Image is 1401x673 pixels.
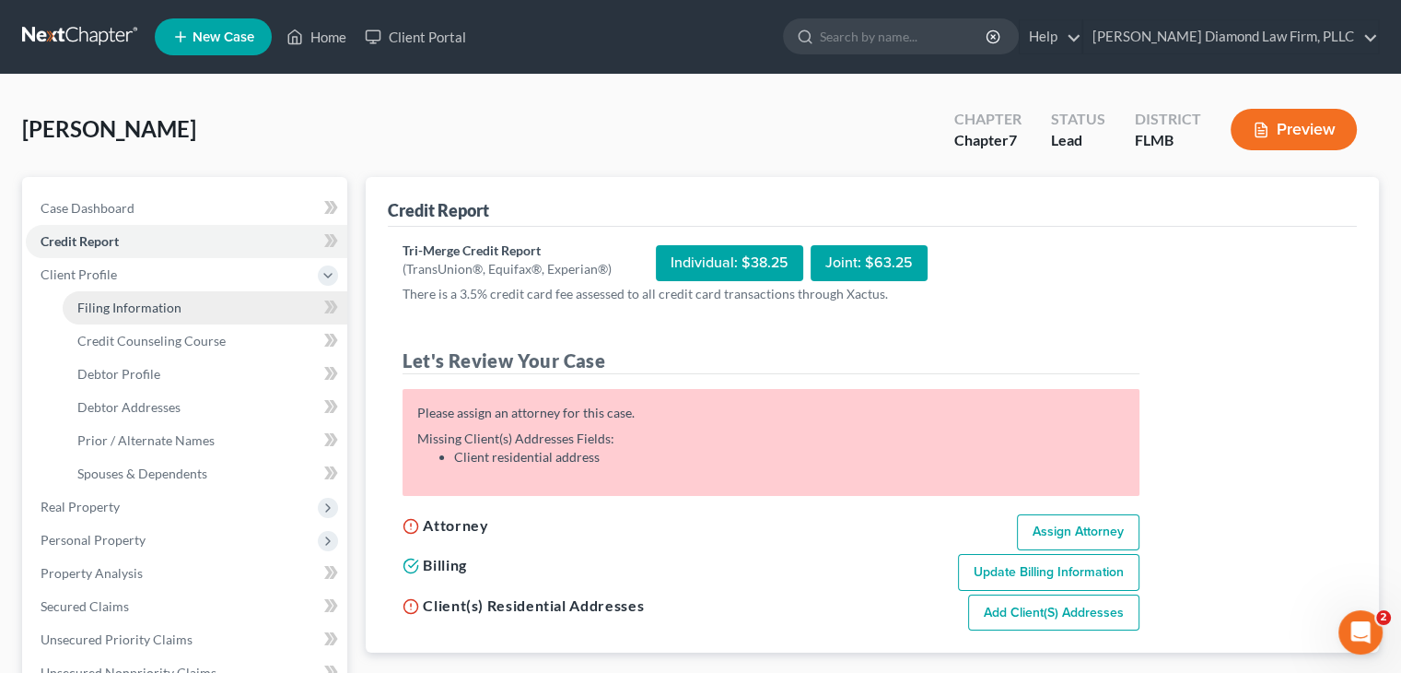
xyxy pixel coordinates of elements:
a: Update Billing Information [958,554,1139,591]
span: Unsecured Priority Claims [41,632,193,647]
a: Credit Report [26,225,347,258]
span: Filing Information [77,300,181,315]
a: Spouses & Dependents [63,457,347,490]
div: Lead [1051,130,1105,151]
span: New Case [193,30,254,44]
li: Client residential address [454,448,1125,466]
span: Personal Property [41,532,146,548]
a: Home [277,20,356,53]
div: (TransUnion®, Equifax®, Experian®) [403,260,612,278]
a: Assign Attorney [1017,514,1139,551]
span: Credit Report [41,233,119,249]
a: Client Portal [356,20,475,53]
span: Client Profile [41,266,117,282]
a: Add Client(s) Addresses [968,595,1139,632]
a: Debtor Profile [63,358,347,391]
h5: Client(s) Residential Addresses [403,595,644,617]
div: Credit Report [388,199,489,221]
div: Status [1051,109,1105,130]
a: Credit Counseling Course [63,325,347,358]
button: Preview [1231,109,1357,150]
a: Case Dashboard [26,192,347,225]
span: Spouses & Dependents [77,466,207,481]
a: Secured Claims [26,590,347,623]
span: 2 [1376,610,1391,625]
div: FLMB [1135,130,1201,151]
span: Property Analysis [41,565,143,581]
h4: Let's Review Your Case [403,348,1139,374]
span: 7 [1009,131,1017,148]
a: Filing Information [63,291,347,325]
div: Chapter [954,130,1022,151]
p: There is a 3.5% credit card fee assessed to all credit card transactions through Xactus. [403,285,1139,303]
span: Secured Claims [41,598,129,614]
span: [PERSON_NAME] [22,115,196,142]
a: Debtor Addresses [63,391,347,424]
div: Please assign an attorney for this case. [417,404,1125,422]
a: Prior / Alternate Names [63,424,347,457]
span: Attorney [423,516,488,534]
div: Missing Client(s) Addresses Fields: [417,430,1125,466]
span: Case Dashboard [41,200,134,216]
div: Chapter [954,109,1022,130]
a: Property Analysis [26,557,347,590]
span: Debtor Profile [77,366,160,382]
div: Tri-Merge Credit Report [403,242,612,260]
div: Joint: $63.25 [811,245,928,281]
span: Real Property [41,499,120,514]
div: Individual: $38.25 [656,245,803,281]
h5: Billing [403,554,466,576]
span: Credit Counseling Course [77,333,226,348]
div: District [1135,109,1201,130]
a: Help [1020,20,1081,53]
a: Unsecured Priority Claims [26,623,347,656]
span: Debtor Addresses [77,399,181,415]
input: Search by name... [820,19,988,53]
a: [PERSON_NAME] Diamond Law Firm, PLLC [1083,20,1378,53]
iframe: Intercom live chat [1338,610,1383,655]
span: Prior / Alternate Names [77,432,215,448]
